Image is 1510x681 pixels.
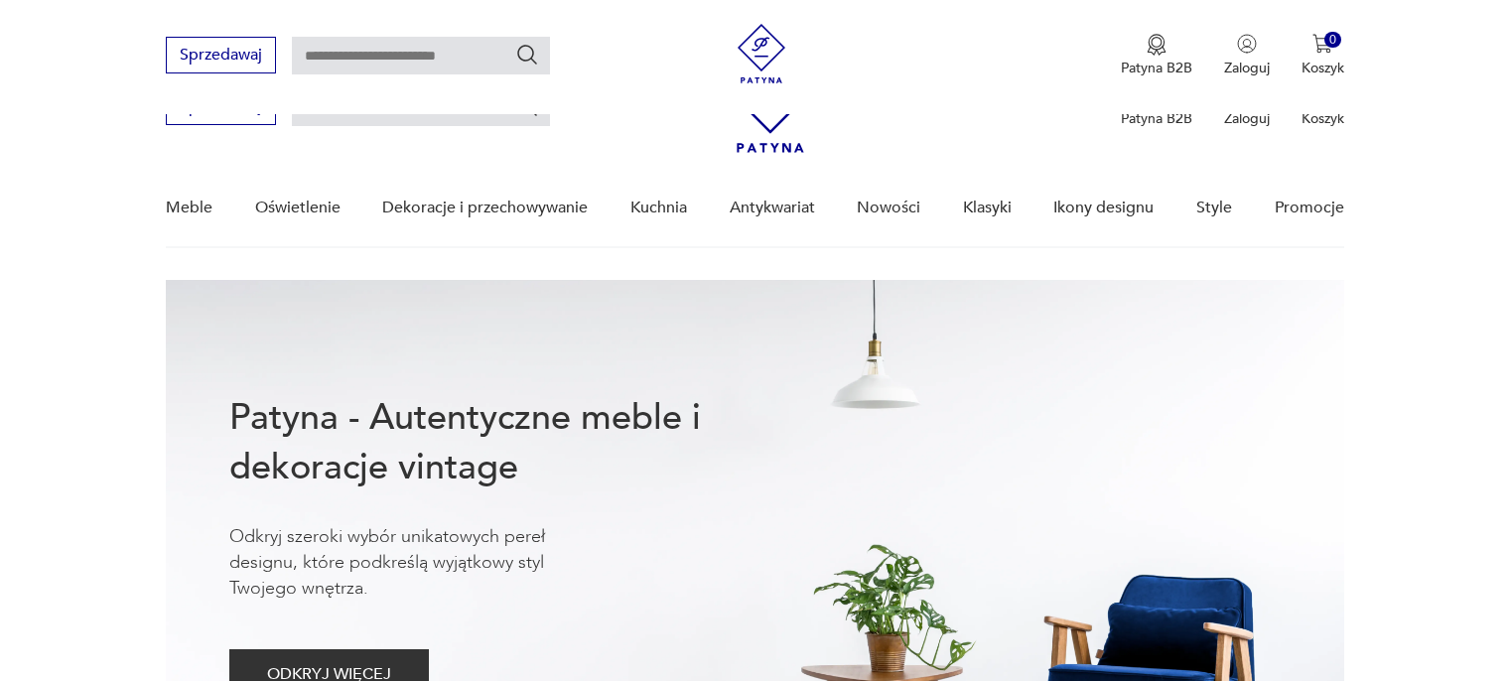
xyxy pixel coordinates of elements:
[1121,34,1192,77] button: Patyna B2B
[630,170,687,246] a: Kuchnia
[255,170,341,246] a: Oświetlenie
[1121,109,1192,128] p: Patyna B2B
[857,170,920,246] a: Nowości
[1324,32,1341,49] div: 0
[1196,170,1232,246] a: Style
[166,170,212,246] a: Meble
[1312,34,1332,54] img: Ikona koszyka
[732,24,791,83] img: Patyna - sklep z meblami i dekoracjami vintage
[1121,34,1192,77] a: Ikona medaluPatyna B2B
[1302,59,1344,77] p: Koszyk
[1224,59,1270,77] p: Zaloguj
[1302,109,1344,128] p: Koszyk
[1224,109,1270,128] p: Zaloguj
[166,101,276,115] a: Sprzedawaj
[166,37,276,73] button: Sprzedawaj
[1237,34,1257,54] img: Ikonka użytkownika
[1275,170,1344,246] a: Promocje
[229,524,607,602] p: Odkryj szeroki wybór unikatowych pereł designu, które podkreślą wyjątkowy styl Twojego wnętrza.
[1147,34,1167,56] img: Ikona medalu
[515,43,539,67] button: Szukaj
[382,170,588,246] a: Dekoracje i przechowywanie
[229,393,765,492] h1: Patyna - Autentyczne meble i dekoracje vintage
[1224,34,1270,77] button: Zaloguj
[1121,59,1192,77] p: Patyna B2B
[1302,34,1344,77] button: 0Koszyk
[166,50,276,64] a: Sprzedawaj
[963,170,1012,246] a: Klasyki
[1053,170,1154,246] a: Ikony designu
[730,170,815,246] a: Antykwariat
